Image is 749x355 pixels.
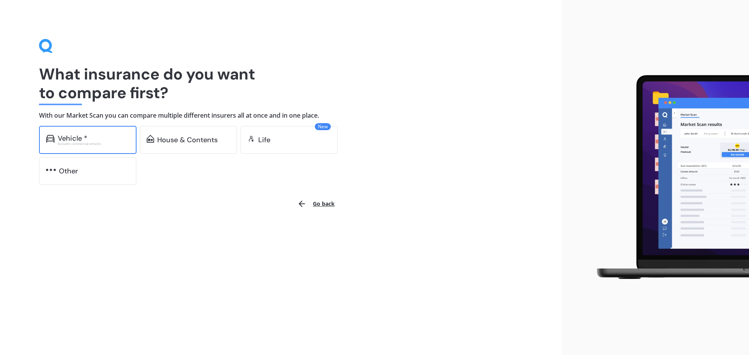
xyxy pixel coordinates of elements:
[157,136,218,144] div: House & Contents
[58,134,87,142] div: Vehicle *
[258,136,270,144] div: Life
[247,135,255,143] img: life.f720d6a2d7cdcd3ad642.svg
[46,135,55,143] img: car.f15378c7a67c060ca3f3.svg
[315,123,331,130] span: New
[46,166,56,174] img: other.81dba5aafe580aa69f38.svg
[59,167,78,175] div: Other
[293,194,339,213] button: Go back
[39,65,523,102] h1: What insurance do you want to compare first?
[39,111,523,120] h4: With our Market Scan you can compare multiple different insurers all at once and in one place.
[58,142,130,145] div: Excludes commercial vehicles
[147,135,154,143] img: home-and-contents.b802091223b8502ef2dd.svg
[586,71,749,285] img: laptop.webp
